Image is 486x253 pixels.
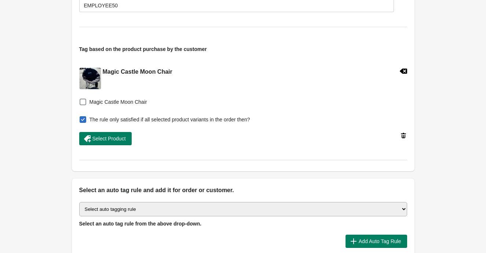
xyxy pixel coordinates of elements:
button: Add Auto Tag Rule [346,235,407,248]
h2: Magic Castle Moon Chair [103,67,172,76]
span: Tag based on the product purchase by the customer [79,46,207,52]
img: MoonChair_0004_IMG_4827.jpg [80,68,101,89]
span: Add Auto Tag Rule [359,238,401,244]
span: Select an auto tag rule from the above drop-down. [79,221,202,227]
span: Magic Castle Moon Chair [89,98,147,106]
span: The rule only satisfied if all selected product variants in the order then? [89,116,250,123]
button: Select Product [79,132,132,145]
h2: Select an auto tag rule and add it for order or customer. [79,186,407,195]
span: Select Product [92,136,126,142]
